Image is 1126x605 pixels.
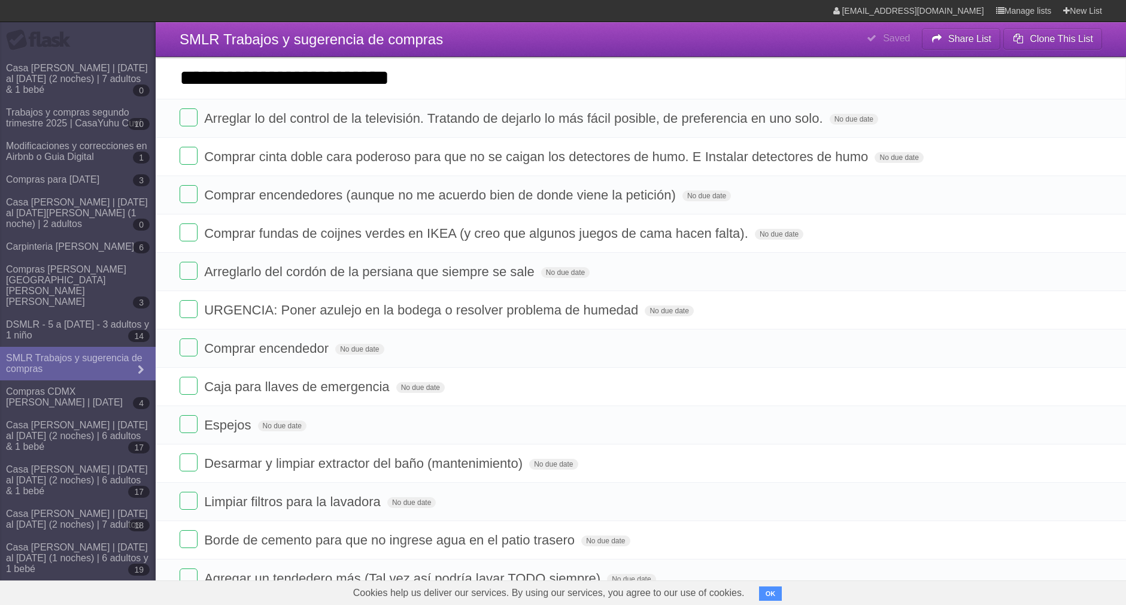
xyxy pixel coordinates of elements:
label: Done [180,530,198,548]
label: Done [180,338,198,356]
span: ⁠Arreglarlo del cordón de la persiana que siempre se sale [204,264,538,279]
div: Flask [6,29,78,51]
b: 6 [133,241,150,253]
span: SMLR Trabajos y sugerencia de compras [180,31,443,47]
span: No due date [529,459,578,470]
span: No due date [682,190,731,201]
span: Comprar encendedor [204,341,332,356]
b: 19 [128,564,150,576]
b: 17 [128,441,150,453]
b: 17 [128,486,150,498]
b: 3 [133,297,150,308]
span: No due date [607,574,655,585]
span: URGENCIA: Poner azulejo en la bodega o resolver problema de humedad [204,302,641,317]
label: Done [180,492,198,510]
span: Caja para llaves de emergencia [204,379,392,394]
b: 1 [133,152,150,164]
span: Desarmar y limpiar extractor del baño (mantenimiento) [204,456,526,471]
span: Espejos [204,418,254,432]
label: Done [180,300,198,318]
span: ⁠Arreglar lo del control de la televisión. Tratando de dejarlo lo más fácil posible, de preferenc... [204,111,825,126]
span: No due date [875,152,923,163]
b: Saved [883,33,910,43]
label: Done [180,108,198,126]
span: No due date [645,305,693,316]
span: No due date [335,344,384,355]
b: 10 [128,118,150,130]
label: Done [180,415,198,433]
button: OK [759,586,782,601]
span: No due date [581,536,630,546]
b: 4 [133,397,150,409]
span: Borde de cemento para que no ingrese agua en el patio trasero [204,533,578,547]
button: Clone This List [1003,28,1102,50]
label: Done [180,453,198,471]
span: Cookies help us deliver our services. By using our services, you agree to our use of cookies. [341,581,757,605]
span: Agregar un tendedero más (Tal vez así podría lavar TODO siempre) [204,571,603,586]
span: ⁠Comprar cinta doble cara poderoso para que no se caigan los detectores de humo. E Instalar detec... [204,149,871,164]
b: 18 [128,519,150,531]
span: ⁠Comprar fundas de coijnes verdes en IKEA (y creo que algunos juegos de cama hacen falta). [204,226,751,241]
span: No due date [396,382,445,393]
label: Done [180,568,198,586]
label: Done [180,185,198,203]
label: Done [180,262,198,280]
label: Done [180,377,198,395]
span: Limpiar filtros para la lavadora [204,494,384,509]
button: Share List [922,28,1001,50]
b: Share List [948,34,991,44]
span: No due date [755,229,803,240]
span: No due date [387,497,436,508]
span: No due date [541,267,590,278]
b: 14 [128,330,150,342]
b: 0 [133,219,150,231]
b: Clone This List [1030,34,1093,44]
label: Done [180,147,198,165]
span: Comprar encendedores (aunque no me acuerdo bien de donde viene la petición) [204,187,679,202]
b: 0 [133,84,150,96]
span: No due date [258,421,306,431]
label: Done [180,223,198,241]
b: 3 [133,174,150,186]
span: No due date [830,114,878,125]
